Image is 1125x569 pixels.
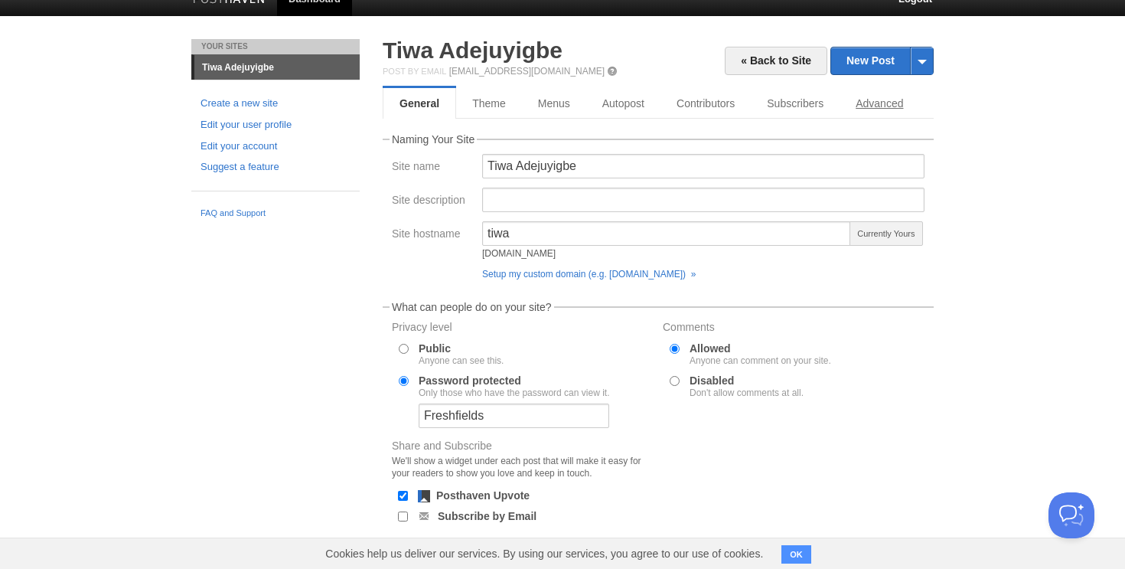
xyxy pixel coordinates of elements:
[781,545,811,564] button: OK
[419,388,609,397] div: Only those who have the password can view it.
[310,538,778,569] span: Cookies help us deliver our services. By using our services, you agree to our use of cookies.
[840,88,919,119] a: Advanced
[660,88,751,119] a: Contributors
[751,88,840,119] a: Subscribers
[383,38,562,63] a: Tiwa Adejuyigbe
[392,440,654,483] label: Share and Subscribe
[690,375,804,397] label: Disabled
[482,249,851,258] div: [DOMAIN_NAME]
[392,161,473,175] label: Site name
[201,159,351,175] a: Suggest a feature
[586,88,660,119] a: Autopost
[201,139,351,155] a: Edit your account
[449,66,605,77] a: [EMAIL_ADDRESS][DOMAIN_NAME]
[392,455,654,479] div: We'll show a widget under each post that will make it easy for your readers to show you love and ...
[419,343,504,365] label: Public
[849,221,923,246] span: Currently Yours
[390,302,554,312] legend: What can people do on your site?
[419,356,504,365] div: Anyone can see this.
[191,39,360,54] li: Your Sites
[390,134,477,145] legend: Naming Your Site
[522,88,586,119] a: Menus
[690,388,804,397] div: Don't allow comments at all.
[690,356,831,365] div: Anyone can comment on your site.
[831,47,933,74] a: New Post
[201,207,351,221] a: FAQ and Support
[201,96,351,112] a: Create a new site
[419,375,609,397] label: Password protected
[383,88,456,119] a: General
[482,269,696,280] a: Setup my custom domain (e.g. [DOMAIN_NAME]) »
[663,322,924,336] label: Comments
[438,511,536,522] label: Subscribe by Email
[194,55,360,80] a: Tiwa Adejuyigbe
[383,67,446,76] span: Post by Email
[436,490,530,501] label: Posthaven Upvote
[690,343,831,365] label: Allowed
[1048,492,1094,538] iframe: Help Scout Beacon - Open
[201,117,351,133] a: Edit your user profile
[392,322,654,336] label: Privacy level
[392,228,473,243] label: Site hostname
[456,88,522,119] a: Theme
[392,195,473,209] label: Site description
[725,47,827,75] a: « Back to Site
